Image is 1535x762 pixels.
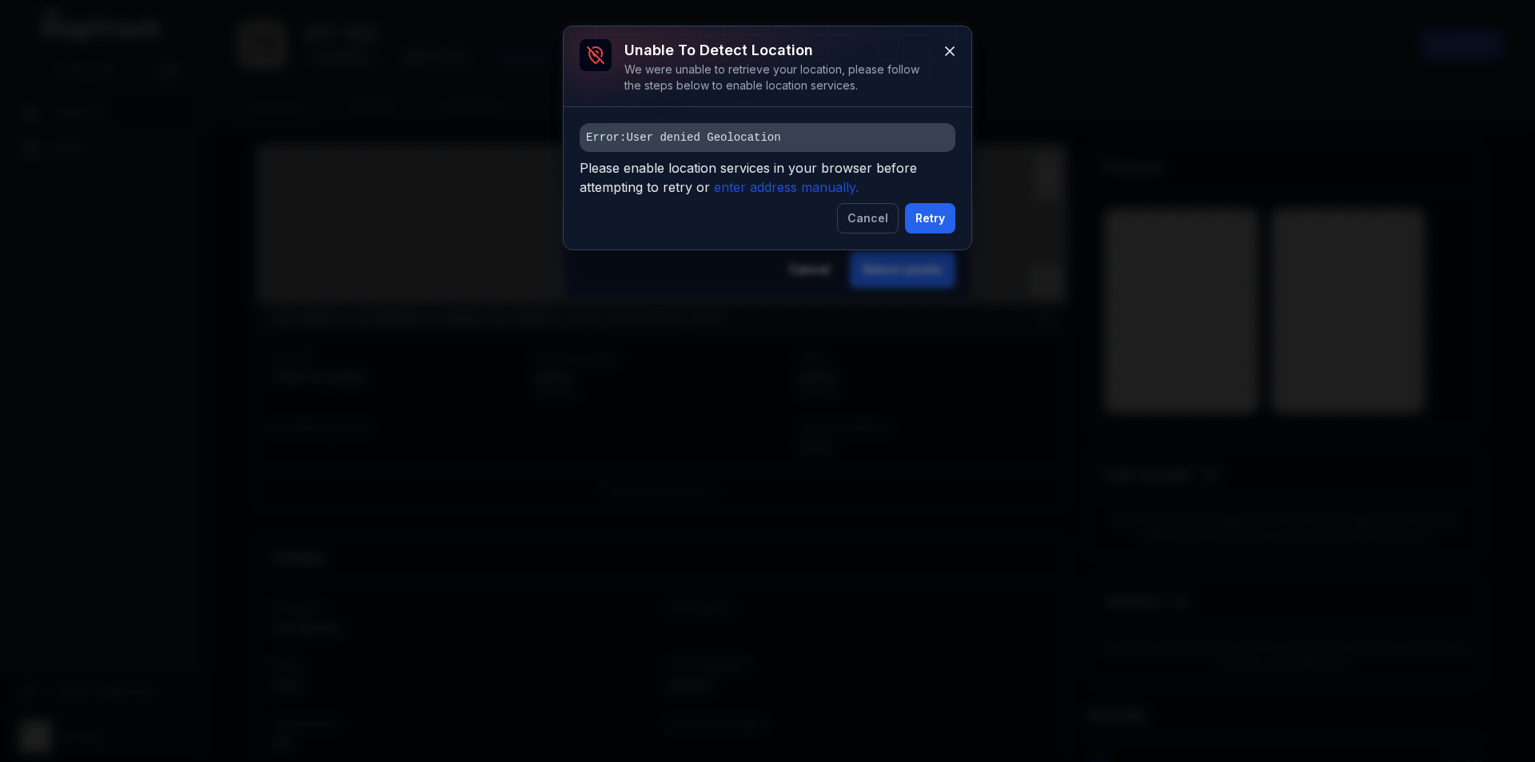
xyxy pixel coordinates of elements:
[580,123,955,152] pre: Error: User denied Geolocation
[624,39,930,62] h3: Unable to detect location
[837,203,899,233] button: Cancel
[624,62,930,94] div: We were unable to retrieve your location, please follow the steps below to enable location services.
[580,158,955,203] span: Please enable location services in your browser before attempting to retry or
[714,179,859,195] i: enter address manually.
[905,203,955,233] button: Retry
